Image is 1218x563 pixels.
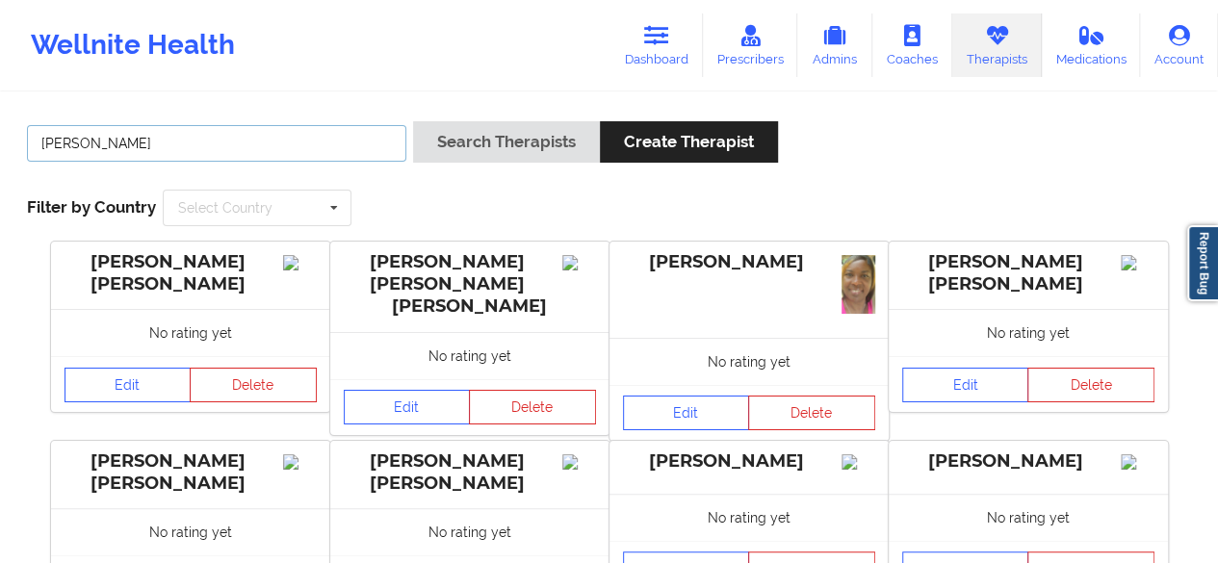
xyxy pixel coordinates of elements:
[469,390,596,424] button: Delete
[748,396,875,430] button: Delete
[703,13,798,77] a: Prescribers
[344,450,596,495] div: [PERSON_NAME] [PERSON_NAME]
[623,450,875,473] div: [PERSON_NAME]
[344,251,596,318] div: [PERSON_NAME] [PERSON_NAME] [PERSON_NAME]
[27,197,156,217] span: Filter by Country
[610,13,703,77] a: Dashboard
[623,396,750,430] a: Edit
[609,494,889,541] div: No rating yet
[190,368,317,402] button: Delete
[889,309,1168,356] div: No rating yet
[283,255,317,270] img: Image%2Fplaceholer-image.png
[562,255,596,270] img: Image%2Fplaceholer-image.png
[51,508,330,555] div: No rating yet
[902,368,1029,402] a: Edit
[1042,13,1141,77] a: Medications
[1140,13,1218,77] a: Account
[413,121,600,163] button: Search Therapists
[65,251,317,295] div: [PERSON_NAME] [PERSON_NAME]
[330,332,609,379] div: No rating yet
[27,125,406,162] input: Search Keywords
[562,454,596,470] img: Image%2Fplaceholer-image.png
[1187,225,1218,301] a: Report Bug
[330,508,609,555] div: No rating yet
[889,494,1168,541] div: No rating yet
[797,13,872,77] a: Admins
[178,201,272,215] div: Select Country
[283,454,317,470] img: Image%2Fplaceholer-image.png
[1027,368,1154,402] button: Delete
[842,454,875,470] img: Image%2Fplaceholer-image.png
[609,338,889,385] div: No rating yet
[1121,255,1154,270] img: Image%2Fplaceholer-image.png
[902,450,1154,473] div: [PERSON_NAME]
[1121,454,1154,470] img: Image%2Fplaceholer-image.png
[65,450,317,495] div: [PERSON_NAME] [PERSON_NAME]
[902,251,1154,295] div: [PERSON_NAME] [PERSON_NAME]
[623,251,875,273] div: [PERSON_NAME]
[842,255,875,314] img: a9ad6bf8-9f85-4d6b-a596-dce785efad27_IMG_5125.jpeg
[65,368,192,402] a: Edit
[344,390,471,424] a: Edit
[952,13,1042,77] a: Therapists
[51,309,330,356] div: No rating yet
[600,121,778,163] button: Create Therapist
[872,13,952,77] a: Coaches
